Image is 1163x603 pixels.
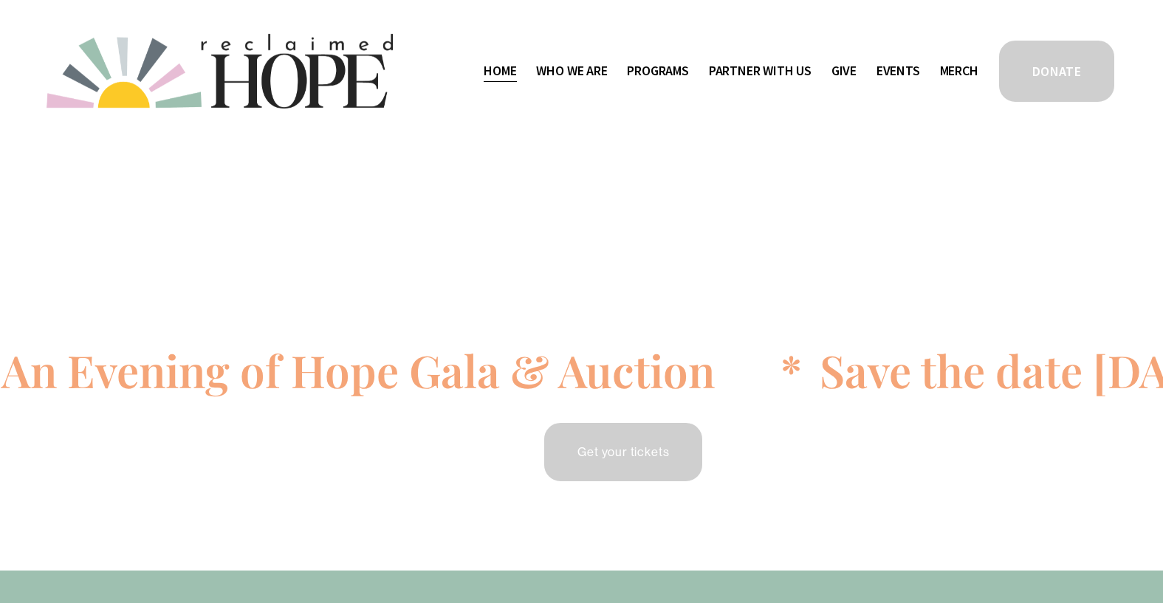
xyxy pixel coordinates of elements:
a: folder dropdown [709,59,812,83]
a: Events [876,59,920,83]
a: Give [831,59,857,83]
img: Reclaimed Hope Initiative [47,34,393,108]
span: Programs [627,61,689,82]
span: Who We Are [536,61,607,82]
a: folder dropdown [536,59,607,83]
a: Merch [940,59,978,83]
a: Get your tickets [542,421,704,483]
a: folder dropdown [627,59,689,83]
a: Home [484,59,516,83]
a: DONATE [997,38,1116,104]
span: Partner With Us [709,61,812,82]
